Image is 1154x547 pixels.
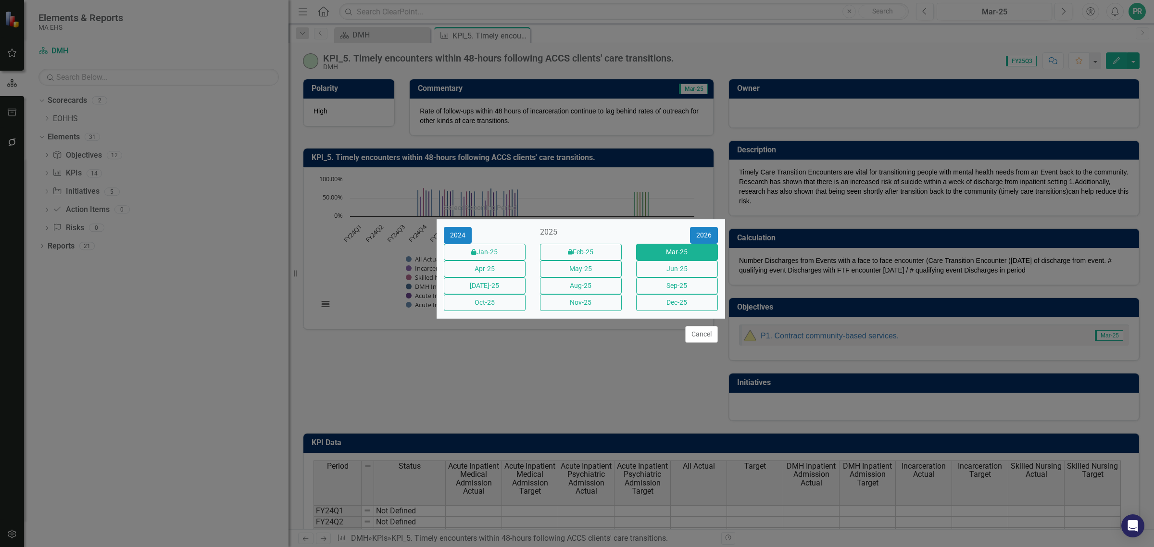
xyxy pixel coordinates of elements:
button: Dec-25 [636,294,718,311]
button: Cancel [685,326,718,343]
button: Jan-25 [444,244,526,261]
button: Apr-25 [444,261,526,277]
button: Jun-25 [636,261,718,277]
button: [DATE]-25 [444,277,526,294]
button: 2024 [444,227,472,244]
button: May-25 [540,261,622,277]
div: Select Reporting Period [444,204,517,211]
button: Aug-25 [540,277,622,294]
button: Feb-25 [540,244,622,261]
button: Nov-25 [540,294,622,311]
div: Open Intercom Messenger [1121,514,1144,537]
button: Mar-25 [636,244,718,261]
div: 2025 [540,227,622,238]
button: Sep-25 [636,277,718,294]
button: Oct-25 [444,294,526,311]
button: 2026 [690,227,718,244]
